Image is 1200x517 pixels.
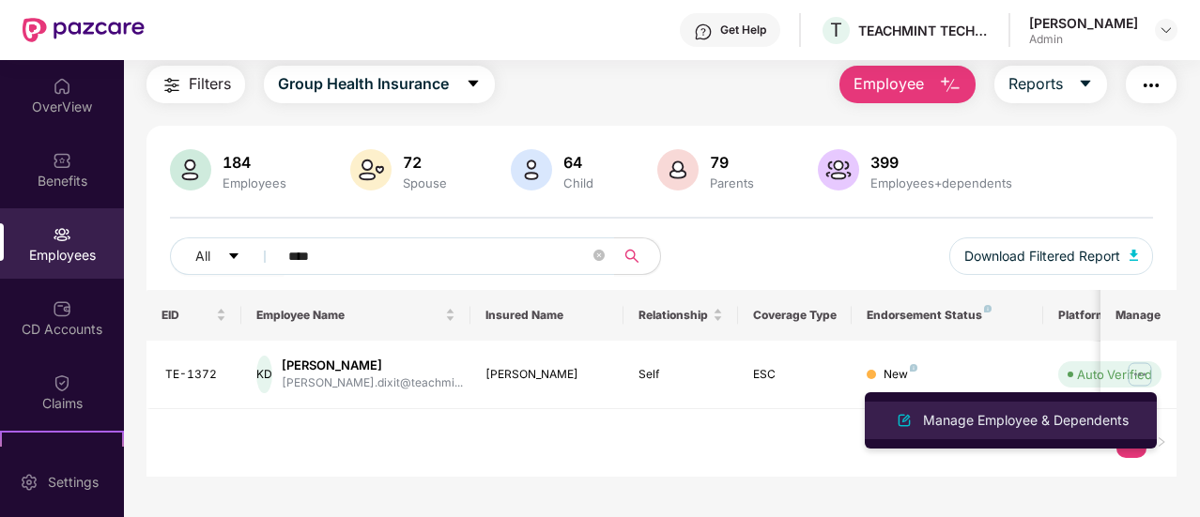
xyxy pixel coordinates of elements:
img: svg+xml;base64,PHN2ZyB4bWxucz0iaHR0cDovL3d3dy53My5vcmcvMjAwMC9zdmciIHhtbG5zOnhsaW5rPSJodHRwOi8vd3... [818,149,859,190]
div: TEACHMINT TECHNOLOGIES PRIVATE LIMITED [858,22,990,39]
div: KD [256,356,272,393]
th: Relationship [623,290,738,341]
img: svg+xml;base64,PHN2ZyB4bWxucz0iaHR0cDovL3d3dy53My5vcmcvMjAwMC9zdmciIHdpZHRoPSI4IiBoZWlnaHQ9IjgiIH... [910,364,917,372]
img: svg+xml;base64,PHN2ZyB4bWxucz0iaHR0cDovL3d3dy53My5vcmcvMjAwMC9zdmciIHhtbG5zOnhsaW5rPSJodHRwOi8vd3... [350,149,392,190]
button: right [1146,428,1177,458]
div: ESC [753,366,838,384]
span: All [195,246,210,266]
img: svg+xml;base64,PHN2ZyB4bWxucz0iaHR0cDovL3d3dy53My5vcmcvMjAwMC9zdmciIHhtbG5zOnhsaW5rPSJodHRwOi8vd3... [511,149,552,190]
img: svg+xml;base64,PHN2ZyB4bWxucz0iaHR0cDovL3d3dy53My5vcmcvMjAwMC9zdmciIHhtbG5zOnhsaW5rPSJodHRwOi8vd3... [170,149,211,190]
th: Insured Name [470,290,623,341]
img: svg+xml;base64,PHN2ZyBpZD0iU2V0dGluZy0yMHgyMCIgeG1sbnM9Imh0dHA6Ly93d3cudzMub3JnLzIwMDAvc3ZnIiB3aW... [20,473,38,492]
div: Get Help [720,23,766,38]
img: svg+xml;base64,PHN2ZyBpZD0iSGVscC0zMngzMiIgeG1sbnM9Imh0dHA6Ly93d3cudzMub3JnLzIwMDAvc3ZnIiB3aWR0aD... [694,23,713,41]
div: Endorsement Status [867,308,1027,323]
div: Employees+dependents [867,175,1016,190]
div: Admin [1029,32,1138,47]
div: 184 [219,153,290,172]
div: 72 [399,153,451,172]
img: svg+xml;base64,PHN2ZyBpZD0iQ0RfQWNjb3VudHMiIGRhdGEtbmFtZT0iQ0QgQWNjb3VudHMiIHhtbG5zPSJodHRwOi8vd3... [53,299,71,318]
div: New [884,366,917,384]
button: Reportscaret-down [994,66,1107,103]
span: right [1156,436,1167,448]
span: caret-down [466,76,481,93]
span: T [830,19,842,41]
button: Filters [146,66,245,103]
img: svg+xml;base64,PHN2ZyB4bWxucz0iaHR0cDovL3d3dy53My5vcmcvMjAwMC9zdmciIHdpZHRoPSI4IiBoZWlnaHQ9IjgiIH... [984,305,992,312]
span: Relationship [638,308,709,323]
th: Employee Name [241,290,470,341]
button: Download Filtered Report [949,237,1154,275]
span: Filters [189,72,231,96]
div: Manage Employee & Dependents [919,410,1132,431]
span: Download Filtered Report [964,246,1120,266]
div: Parents [706,175,758,190]
span: caret-down [227,250,240,265]
span: Group Health Insurance [278,72,449,96]
img: svg+xml;base64,PHN2ZyB4bWxucz0iaHR0cDovL3d3dy53My5vcmcvMjAwMC9zdmciIHhtbG5zOnhsaW5rPSJodHRwOi8vd3... [657,149,699,190]
div: [PERSON_NAME] [485,366,608,384]
div: [PERSON_NAME].dixit@teachmi... [282,374,463,392]
div: [PERSON_NAME] [282,357,463,374]
th: Manage [1100,290,1177,341]
div: 64 [560,153,597,172]
span: close-circle [593,248,605,266]
img: svg+xml;base64,PHN2ZyBpZD0iQ2xhaW0iIHhtbG5zPSJodHRwOi8vd3d3LnczLm9yZy8yMDAwL3N2ZyIgd2lkdGg9IjIwIi... [53,373,71,392]
div: 399 [867,153,1016,172]
button: Group Health Insurancecaret-down [264,66,495,103]
div: Employees [219,175,290,190]
img: manageButton [1125,359,1155,389]
img: New Pazcare Logo [23,18,145,42]
span: EID [162,308,213,323]
img: svg+xml;base64,PHN2ZyBpZD0iSG9tZSIgeG1sbnM9Imh0dHA6Ly93d3cudzMub3JnLzIwMDAvc3ZnIiB3aWR0aD0iMjAiIG... [53,77,71,96]
img: svg+xml;base64,PHN2ZyB4bWxucz0iaHR0cDovL3d3dy53My5vcmcvMjAwMC9zdmciIHhtbG5zOnhsaW5rPSJodHRwOi8vd3... [939,74,962,97]
div: [PERSON_NAME] [1029,14,1138,32]
span: Employee [854,72,924,96]
button: Allcaret-down [170,237,285,275]
div: Settings [42,473,104,492]
span: Reports [1008,72,1063,96]
span: caret-down [1078,76,1093,93]
div: Platform Status [1058,308,1162,323]
span: search [614,249,651,264]
div: TE-1372 [165,366,227,384]
div: Spouse [399,175,451,190]
div: Child [560,175,597,190]
img: svg+xml;base64,PHN2ZyBpZD0iRW1wbG95ZWVzIiB4bWxucz0iaHR0cDovL3d3dy53My5vcmcvMjAwMC9zdmciIHdpZHRoPS... [53,225,71,244]
div: Self [638,366,723,384]
img: svg+xml;base64,PHN2ZyBpZD0iRHJvcGRvd24tMzJ4MzIiIHhtbG5zPSJodHRwOi8vd3d3LnczLm9yZy8yMDAwL3N2ZyIgd2... [1159,23,1174,38]
button: Employee [839,66,976,103]
div: Auto Verified [1077,365,1152,384]
span: Employee Name [256,308,441,323]
div: 79 [706,153,758,172]
button: search [614,237,661,275]
span: close-circle [593,250,605,261]
img: svg+xml;base64,PHN2ZyB4bWxucz0iaHR0cDovL3d3dy53My5vcmcvMjAwMC9zdmciIHdpZHRoPSIyNCIgaGVpZ2h0PSIyNC... [161,74,183,97]
img: svg+xml;base64,PHN2ZyB4bWxucz0iaHR0cDovL3d3dy53My5vcmcvMjAwMC9zdmciIHhtbG5zOnhsaW5rPSJodHRwOi8vd3... [893,409,915,432]
th: EID [146,290,242,341]
img: svg+xml;base64,PHN2ZyBpZD0iQmVuZWZpdHMiIHhtbG5zPSJodHRwOi8vd3d3LnczLm9yZy8yMDAwL3N2ZyIgd2lkdGg9Ij... [53,151,71,170]
th: Coverage Type [738,290,853,341]
img: svg+xml;base64,PHN2ZyB4bWxucz0iaHR0cDovL3d3dy53My5vcmcvMjAwMC9zdmciIHhtbG5zOnhsaW5rPSJodHRwOi8vd3... [1130,250,1139,261]
li: Next Page [1146,428,1177,458]
img: svg+xml;base64,PHN2ZyB4bWxucz0iaHR0cDovL3d3dy53My5vcmcvMjAwMC9zdmciIHdpZHRoPSIyNCIgaGVpZ2h0PSIyNC... [1140,74,1162,97]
